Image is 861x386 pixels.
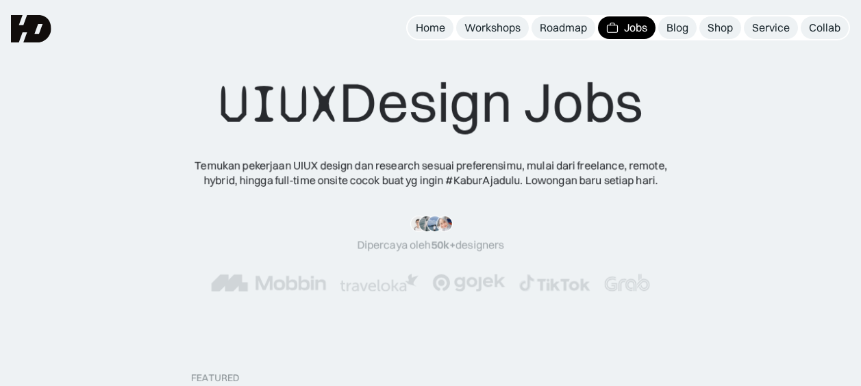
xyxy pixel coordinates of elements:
a: Workshops [456,16,529,39]
span: 50k+ [431,237,456,251]
div: Roadmap [540,21,587,35]
span: UIUX [219,71,339,137]
a: Jobs [598,16,656,39]
a: Home [408,16,453,39]
div: Shop [708,21,733,35]
a: Blog [658,16,697,39]
a: Shop [699,16,741,39]
div: Workshops [464,21,521,35]
div: Temukan pekerjaan UIUX design dan research sesuai preferensimu, mulai dari freelance, remote, hyb... [184,159,677,188]
a: Service [744,16,798,39]
a: Collab [801,16,849,39]
a: Roadmap [532,16,595,39]
div: Service [752,21,790,35]
div: Blog [666,21,688,35]
div: Featured [191,372,240,384]
div: Collab [809,21,840,35]
div: Jobs [624,21,647,35]
div: Design Jobs [219,69,643,137]
div: Home [416,21,445,35]
div: Dipercaya oleh designers [357,237,504,252]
